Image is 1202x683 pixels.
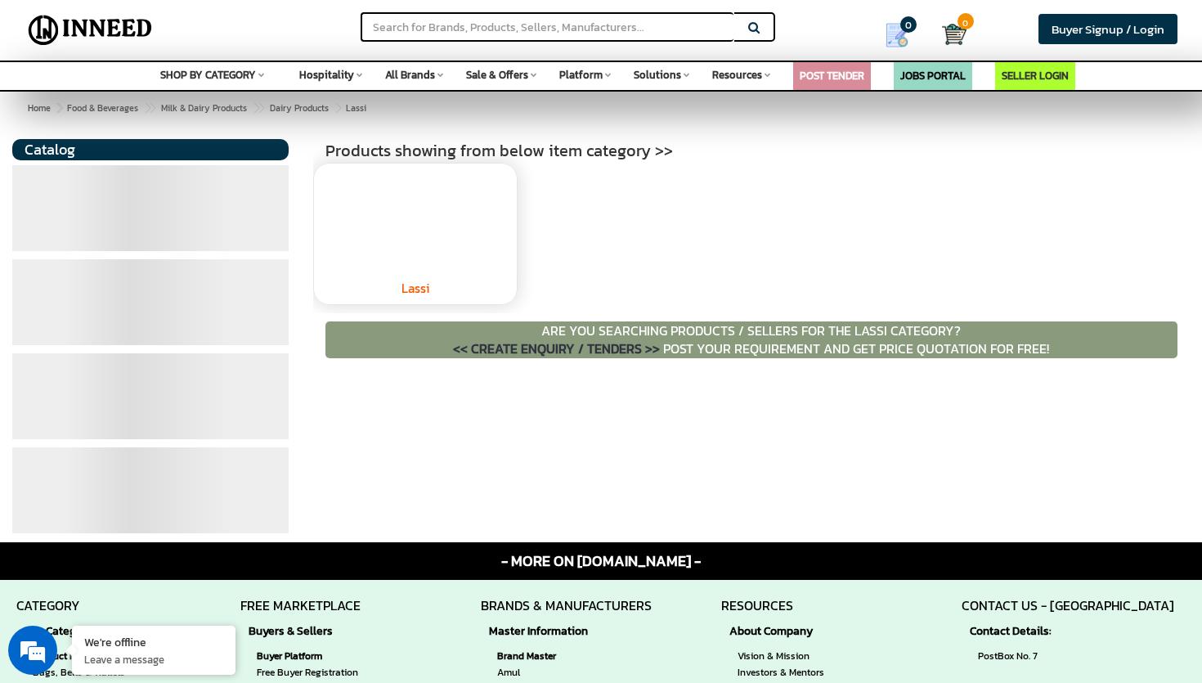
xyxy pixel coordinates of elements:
a: Dairy Products [267,98,332,118]
span: Milk & Dairy Products [161,101,247,115]
a: Investors & Mentors [738,664,837,681]
span: Buyer Signup / Login [1052,20,1164,38]
a: Buyer Signup / Login [1038,14,1177,44]
img: Inneed.Market [22,10,159,51]
a: << CREATE ENQUIRY / TENDERS >> [453,339,663,358]
span: 0 [900,16,917,33]
a: Free Buyer Registration [257,664,411,681]
span: Platform [559,67,603,83]
a: SELLER LOGIN [1002,68,1069,83]
strong: Master Information [489,623,644,640]
span: > [334,98,343,118]
p: ARE YOU SEARCHING PRODUCTS / SELLERS FOR THE Lassi CATEGORY? POST YOUR REQUIREMENT AND GET PRICE ... [325,321,1178,359]
a: Vision & Mission [738,648,837,664]
a: Lassi [401,279,429,298]
img: Cart [942,22,967,47]
span: - MORE ON [DOMAIN_NAME] - [501,550,701,572]
a: Home [25,98,54,118]
a: my Quotes 0 [863,16,942,54]
img: Show My Quotes [885,23,909,47]
div: We're offline [84,634,223,649]
span: > [253,98,261,118]
span: All Brands [385,67,435,83]
span: Resources [712,67,762,83]
a: Cart 0 [942,16,954,52]
span: Hospitality [299,67,354,83]
span: << CREATE ENQUIRY / TENDERS >> [453,339,660,358]
p: Leave a message [84,652,223,667]
span: Food & Beverages [67,101,138,115]
span: Sale & Offers [466,67,528,83]
strong: Top Categories [25,623,159,640]
span: > [144,98,152,118]
span: 0 [958,13,974,29]
strong: Buyers & Sellers [249,623,419,640]
a: Milk & Dairy Products [158,98,250,118]
span: Solutions [634,67,681,83]
strong: Buyer Platform [257,648,411,664]
a: Food & Beverages [64,98,141,118]
input: Search for Brands, Products, Sellers, Manufacturers... [361,12,733,42]
span: Catalog [25,138,75,160]
span: > [56,101,61,115]
strong: About Company [729,623,845,640]
span: Lassi [64,101,366,115]
a: JOBS PORTAL [900,68,966,83]
span: SHOP BY CATEGORY [160,67,256,83]
span: Dairy Products [270,101,329,115]
strong: Brand Master [497,648,635,664]
strong: Contact Details: [970,623,1194,640]
a: POST TENDER [800,68,864,83]
a: Amul [497,664,635,681]
span: PostBox No. 7 [978,648,1186,664]
div: Products showing from below item category >> [313,139,1191,163]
